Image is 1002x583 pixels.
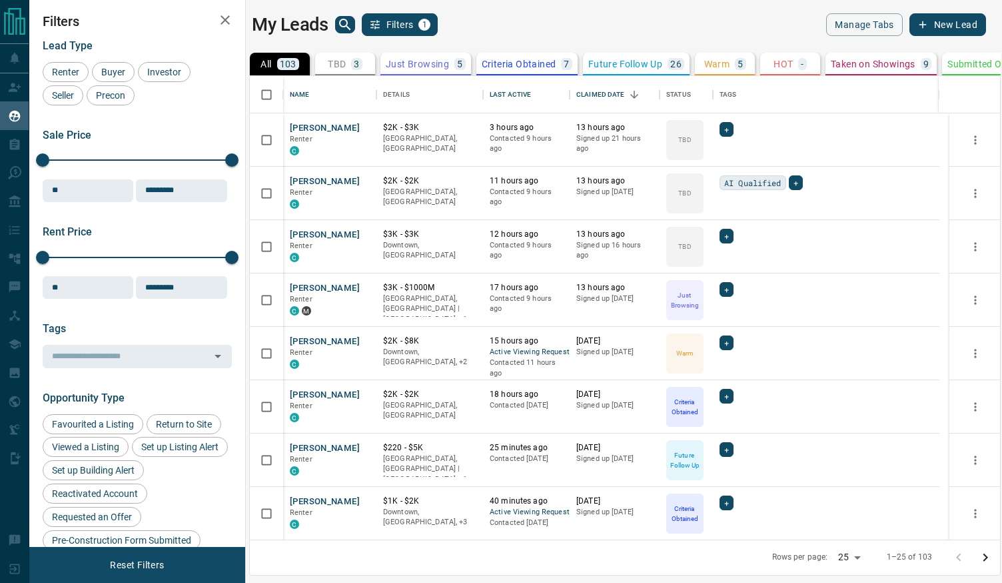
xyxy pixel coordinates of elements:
[965,450,985,470] button: more
[965,290,985,310] button: more
[383,240,476,261] p: Downtown, [GEOGRAPHIC_DATA]
[252,14,328,35] h1: My Leads
[887,552,932,563] p: 1–25 of 103
[965,344,985,364] button: more
[290,496,360,508] button: [PERSON_NAME]
[678,241,691,251] p: TBD
[290,146,299,155] div: condos.ca
[383,347,476,368] p: North York, Toronto
[43,39,93,52] span: Lead Type
[290,188,312,197] span: Renter
[47,535,196,546] span: Pre-Construction Form Submitted
[260,59,271,69] p: All
[290,306,299,316] div: condos.ca
[47,488,143,499] span: Reactivated Account
[47,419,139,430] span: Favourited a Listing
[383,122,476,133] p: $2K - $3K
[833,548,865,567] div: 25
[43,530,201,550] div: Pre-Construction Form Submitted
[576,454,653,464] p: Signed up [DATE]
[831,59,915,69] p: Taken on Showings
[43,460,144,480] div: Set up Building Alert
[724,229,729,243] span: +
[137,442,223,452] span: Set up Listing Alert
[625,85,644,104] button: Sort
[290,295,312,304] span: Renter
[801,59,803,69] p: -
[576,442,653,454] p: [DATE]
[490,347,563,358] span: Active Viewing Request
[724,123,729,136] span: +
[47,465,139,476] span: Set up Building Alert
[290,76,310,113] div: Name
[132,437,228,457] div: Set up Listing Alert
[576,347,653,358] p: Signed up [DATE]
[490,454,563,464] p: Contacted [DATE]
[143,67,186,77] span: Investor
[383,389,476,400] p: $2K - $2K
[290,520,299,529] div: condos.ca
[576,336,653,347] p: [DATE]
[138,62,191,82] div: Investor
[576,175,653,187] p: 13 hours ago
[490,76,531,113] div: Last Active
[660,76,713,113] div: Status
[738,59,743,69] p: 5
[87,85,135,105] div: Precon
[724,443,729,456] span: +
[483,76,570,113] div: Last Active
[965,183,985,203] button: more
[826,13,902,36] button: Manage Tabs
[290,508,312,517] span: Renter
[490,282,563,294] p: 17 hours ago
[43,322,66,335] span: Tags
[383,336,476,347] p: $2K - $8K
[676,348,694,358] p: Warm
[490,229,563,240] p: 12 hours ago
[490,496,563,507] p: 40 minutes ago
[576,187,653,197] p: Signed up [DATE]
[290,241,312,250] span: Renter
[720,336,734,350] div: +
[490,400,563,411] p: Contacted [DATE]
[290,122,360,135] button: [PERSON_NAME]
[47,67,84,77] span: Renter
[376,76,483,113] div: Details
[383,507,476,528] p: West End, Midtown | Central, Toronto
[290,199,299,209] div: condos.ca
[576,240,653,261] p: Signed up 16 hours ago
[490,389,563,400] p: 18 hours ago
[490,122,563,133] p: 3 hours ago
[720,76,737,113] div: Tags
[720,496,734,510] div: +
[773,59,793,69] p: HOT
[909,13,986,36] button: New Lead
[576,133,653,154] p: Signed up 21 hours ago
[668,397,702,417] p: Criteria Obtained
[43,13,232,29] h2: Filters
[490,240,563,261] p: Contacted 9 hours ago
[290,229,360,241] button: [PERSON_NAME]
[47,512,137,522] span: Requested an Offer
[576,496,653,507] p: [DATE]
[965,397,985,417] button: more
[668,504,702,524] p: Criteria Obtained
[280,59,296,69] p: 103
[290,402,312,410] span: Renter
[972,544,999,571] button: Go to next page
[670,59,682,69] p: 26
[335,16,355,33] button: search button
[283,76,376,113] div: Name
[720,282,734,297] div: +
[724,176,781,189] span: AI Qualified
[490,187,563,207] p: Contacted 9 hours ago
[965,237,985,257] button: more
[383,187,476,207] p: [GEOGRAPHIC_DATA], [GEOGRAPHIC_DATA]
[383,400,476,421] p: [GEOGRAPHIC_DATA], [GEOGRAPHIC_DATA]
[666,76,691,113] div: Status
[490,518,563,528] p: Contacted [DATE]
[43,414,143,434] div: Favourited a Listing
[383,76,410,113] div: Details
[720,442,734,457] div: +
[724,496,729,510] span: +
